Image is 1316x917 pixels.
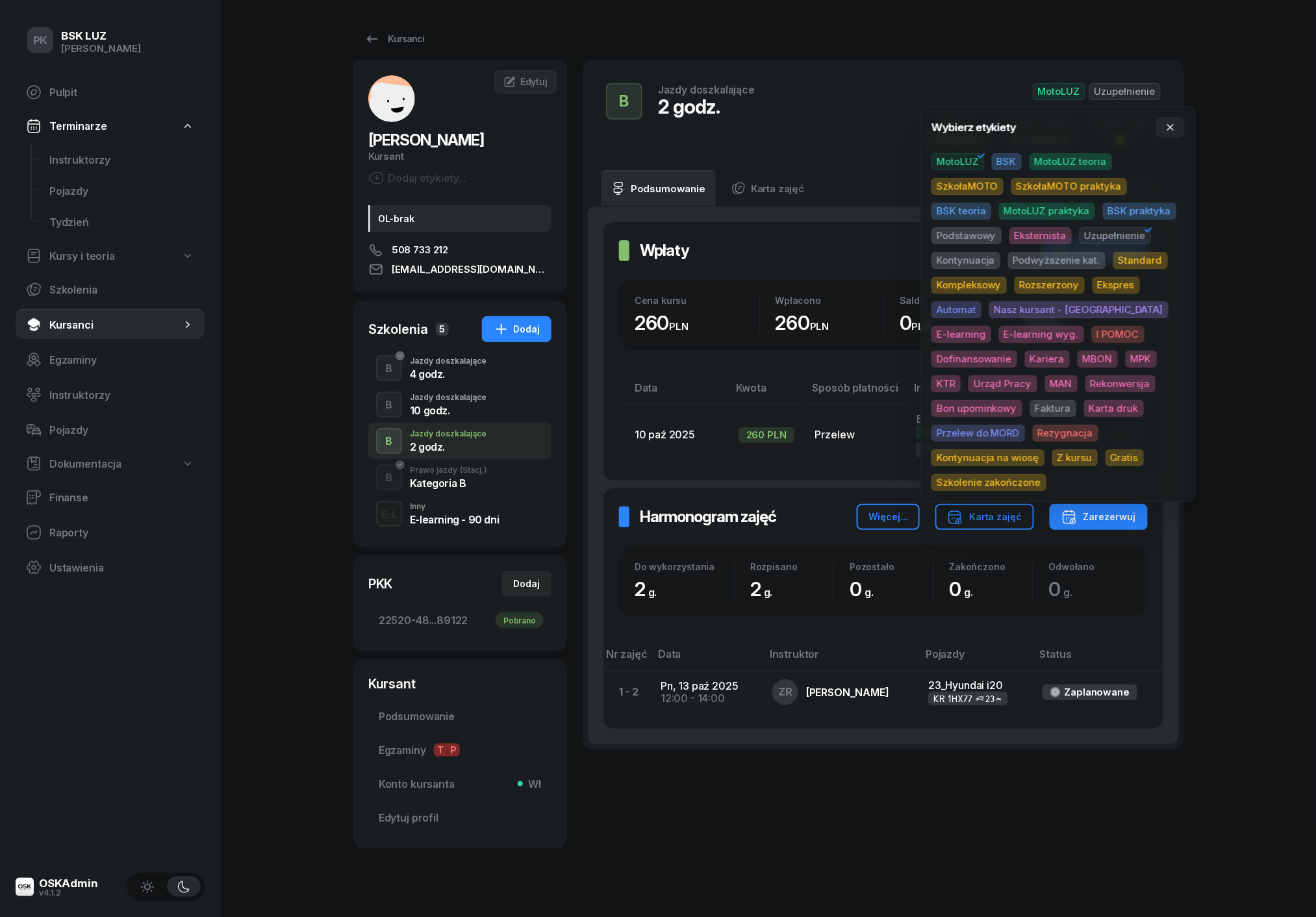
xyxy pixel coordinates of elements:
span: Nasz kursant - [GEOGRAPHIC_DATA] [989,301,1169,318]
h2: Wpłaty [640,240,689,261]
button: Rozszerzony [1015,277,1085,294]
div: Kursanci [364,31,424,47]
button: MBON [1078,351,1118,368]
div: B [381,469,398,486]
span: 0 [1049,577,1080,601]
div: [PERSON_NAME] [61,43,141,55]
span: MotoLUZ teoria [1030,153,1112,170]
div: Pobrano [496,612,544,628]
span: B uzup. [917,412,952,425]
div: 10 godz. [410,405,487,416]
span: Terminarze [49,120,107,132]
span: MotoLUZ [1033,83,1085,100]
div: Do wykorzystania [635,561,734,572]
div: Jazdy doszkalające [410,394,487,401]
span: Finanse [49,492,194,504]
a: Kursanci [16,309,205,340]
div: 4 godz. [410,369,487,379]
a: EgzaminyTP [368,735,551,766]
div: 260 PLN [739,427,794,443]
button: Bon upominkowy [931,400,1022,417]
div: Odwołano [1049,561,1132,572]
div: Zarezerwuj [1061,509,1136,525]
span: MotoLUZ [917,425,962,439]
th: Informacje [906,381,1050,405]
a: Kursanci [353,26,436,52]
span: Faktura [1030,400,1076,417]
small: g. [1064,586,1073,599]
div: Jazdy doszkalające [658,84,755,95]
a: Pojazdy [39,175,205,207]
div: Pozostało [850,561,933,572]
a: Konto kursantaWł [368,768,551,799]
td: 1 - 2 [603,671,650,713]
a: 22520-48...89122Pobrano [368,605,551,636]
button: MotoLUZ praktyka [999,203,1095,220]
button: Zarezerwuj [1050,504,1148,530]
button: BPrawo jazdy(Stacj.)Kategoria B [368,459,551,496]
a: Instruktorzy [39,144,205,175]
button: Dodaj [501,571,551,597]
button: Rezygnacja [1033,425,1098,442]
span: SzkołaMOTO [931,178,1004,195]
span: Pojazdy [49,185,194,197]
a: Egzaminy [16,344,205,375]
span: Urząd Pracy [968,375,1037,392]
a: Edytuj [494,70,557,94]
div: Jazdy doszkalające [410,357,487,365]
span: Wł [523,778,541,790]
span: 2 [750,577,779,601]
div: B [614,88,635,114]
small: g. [964,586,973,599]
span: Uzupełnienie [1080,227,1151,244]
span: Podwyższenie kat. [1008,252,1106,269]
span: MPK [1126,351,1157,368]
div: E-learning - 90 dni [410,514,499,525]
a: Podsumowanie [368,701,551,732]
button: Karta druk [1084,400,1144,417]
button: Rekonwersja [1085,375,1156,392]
td: Pn, 13 paź 2025 [650,671,762,713]
button: Dodaj etykiety... [368,170,466,186]
div: [PERSON_NAME] [806,687,889,697]
span: T [434,744,447,757]
span: Instruktorzy [49,154,194,166]
span: Gratis [1106,449,1144,466]
a: Dokumentacja [16,449,205,478]
button: MAN [1045,375,1078,392]
span: Szkolenie zakończone [931,474,1046,491]
span: 508 733 212 [392,242,448,258]
span: PK [33,35,48,46]
button: BJazdy doszkalające10 godz. [368,386,551,423]
span: Pojazdy [49,424,194,436]
a: Pojazdy [16,414,205,446]
th: Sposób płatności [805,381,906,405]
button: BJazdy doszkalające2 godz. [368,423,551,459]
span: Podsumowanie [379,710,541,723]
span: Kursanci [49,319,181,331]
small: PLN [810,320,829,333]
h4: Wybierz etykiety [931,119,1017,136]
button: Kariera [1025,351,1070,368]
div: Dodaj [494,321,540,337]
div: 2 godz. [410,442,487,452]
div: Karta zajęć [947,509,1022,525]
button: Kompleksowy [931,277,1007,294]
div: Jazdy doszkalające [410,430,487,438]
span: Kontynuacja na wiosę [931,449,1044,466]
small: PLN [670,320,689,333]
span: SzkołaMOTO praktyka [1011,178,1127,195]
div: Kursant [368,675,551,693]
button: Kontynuacja [931,252,1000,269]
span: Kursy i teoria [49,250,115,262]
div: B [381,360,398,377]
a: Instruktorzy [16,379,205,410]
a: Podsumowanie [601,170,716,207]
